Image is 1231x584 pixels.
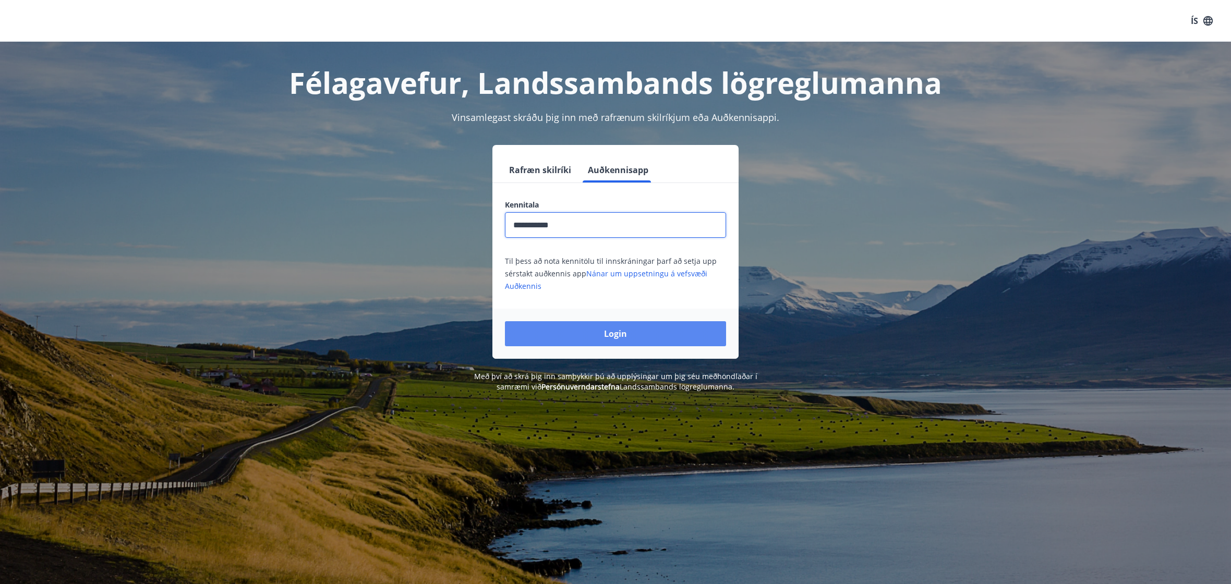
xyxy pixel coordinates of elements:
[474,371,757,392] span: Með því að skrá þig inn samþykkir þú að upplýsingar um þig séu meðhöndlaðar í samræmi við Landssa...
[505,200,726,210] label: Kennitala
[252,63,979,102] h1: Félagavefur, Landssambands lögreglumanna
[584,157,653,182] button: Auðkennisapp
[452,111,779,124] span: Vinsamlegast skráðu þig inn með rafrænum skilríkjum eða Auðkennisappi.
[505,256,717,291] span: Til þess að nota kennitölu til innskráningar þarf að setja upp sérstakt auðkennis app
[505,269,707,291] a: Nánar um uppsetningu á vefsvæði Auðkennis
[541,382,620,392] a: Persónuverndarstefna
[1185,11,1218,30] button: ÍS
[505,321,726,346] button: Login
[505,157,575,182] button: Rafræn skilríki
